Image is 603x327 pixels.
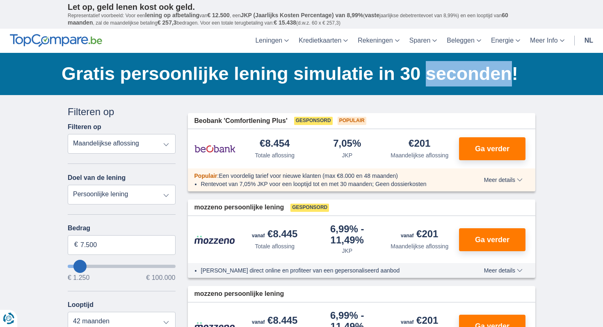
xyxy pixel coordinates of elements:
div: : [188,172,461,180]
div: Maandelijkse aflossing [391,151,448,159]
a: Kredietkaarten [294,29,353,53]
label: Bedrag [68,225,176,232]
div: JKP [342,151,352,159]
span: € 12.500 [207,12,230,18]
span: 60 maanden [68,12,508,26]
span: € [74,240,78,250]
li: [PERSON_NAME] direct online en profiteer van een gepersonaliseerd aanbod [201,266,454,275]
p: Let op, geld lenen kost ook geld. [68,2,535,12]
a: Sparen [404,29,442,53]
span: € 257,3 [158,19,177,26]
span: Meer details [484,177,523,183]
span: Populair [194,173,217,179]
span: Beobank 'Comfortlening Plus' [194,116,288,126]
label: Looptijd [68,301,94,309]
div: €201 [409,139,430,150]
span: € 100.000 [146,275,175,281]
img: TopCompare [10,34,102,47]
input: wantToBorrow [68,265,176,268]
button: Ga verder [459,137,525,160]
span: mozzeno persoonlijke lening [194,203,284,212]
div: Filteren op [68,105,176,119]
label: Filteren op [68,123,101,131]
span: lening op afbetaling [145,12,199,18]
div: 6,99% [314,224,380,245]
a: Meer Info [525,29,569,53]
span: Ga verder [475,145,509,152]
span: € 1.250 [68,275,89,281]
a: Rekeningen [353,29,404,53]
div: €201 [401,316,438,327]
a: nl [580,29,598,53]
div: Totale aflossing [255,151,295,159]
span: Gesponsord [290,204,329,212]
span: Populair [338,117,366,125]
div: Maandelijkse aflossing [391,242,448,250]
div: 7,05% [333,139,361,150]
span: € 15.438 [274,19,296,26]
a: Leningen [250,29,294,53]
button: Meer details [478,267,529,274]
span: Ga verder [475,236,509,243]
button: Meer details [478,177,529,183]
div: JKP [342,247,352,255]
span: JKP (Jaarlijks Kosten Percentage) van 8,99% [241,12,363,18]
span: Een voordelig tarief voor nieuwe klanten (max €8.000 en 48 maanden) [219,173,398,179]
div: €8.454 [260,139,290,150]
label: Doel van de lening [68,174,126,182]
div: €8.445 [252,229,297,241]
img: product.pl.alt Mozzeno [194,235,235,244]
span: vaste [365,12,379,18]
div: Totale aflossing [255,242,295,250]
button: Ga verder [459,228,525,251]
h1: Gratis persoonlijke lening simulatie in 30 seconden! [62,61,535,86]
div: €8.445 [252,316,297,327]
a: Beleggen [442,29,486,53]
a: Energie [486,29,525,53]
img: product.pl.alt Beobank [194,139,235,159]
div: €201 [401,229,438,241]
span: mozzeno persoonlijke lening [194,289,284,299]
span: Meer details [484,268,523,273]
li: Rentevoet van 7,05% JKP voor een looptijd tot en met 30 maanden; Geen dossierkosten [201,180,454,188]
p: Representatief voorbeeld: Voor een van , een ( jaarlijkse debetrentevoet van 8,99%) en een loopti... [68,12,535,27]
span: Gesponsord [294,117,333,125]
